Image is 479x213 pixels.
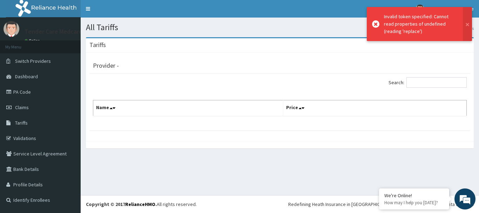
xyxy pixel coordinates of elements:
footer: All rights reserved. [81,195,479,213]
span: Dashboard [15,73,38,80]
th: Name [93,100,283,117]
div: Redefining Heath Insurance in [GEOGRAPHIC_DATA] using Telemedicine and Data Science! [288,201,474,208]
span: Switch Providers [15,58,51,64]
h3: Tariffs [89,42,106,48]
h3: Provider - [93,62,119,69]
p: How may I help you today? [384,200,444,206]
span: Tariffs [15,120,28,126]
div: Invalid token specified: Cannot read properties of undefined (reading 'replace') [384,13,456,35]
a: RelianceHMO [125,201,155,207]
span: Tender Care Medcare [429,6,474,12]
p: Tender Care Medcare [25,28,82,35]
img: User Image [416,5,424,13]
th: Price [283,100,467,117]
a: Online [25,38,41,43]
label: Search: [389,77,467,88]
h1: All Tariffs [86,23,474,32]
strong: Copyright © 2017 . [86,201,157,207]
span: Claims [15,104,29,111]
img: User Image [4,21,19,37]
div: We're Online! [384,192,444,199]
input: Search: [406,77,467,88]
